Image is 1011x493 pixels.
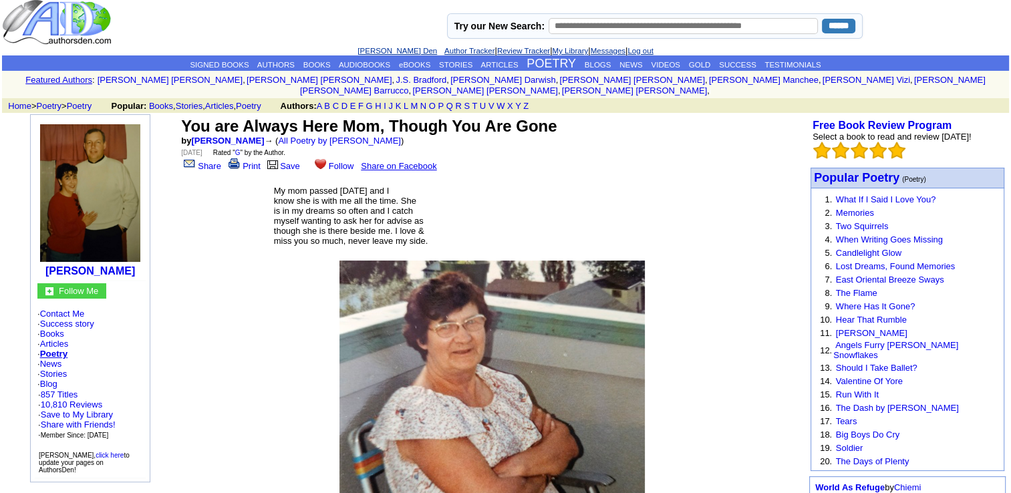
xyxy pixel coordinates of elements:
[25,75,92,85] a: Featured Authors
[820,345,832,355] font: 12.
[497,47,550,55] a: Review Tracker
[813,132,972,142] font: Select a book to read and review [DATE]!
[836,430,899,440] a: Big Boys Do Cry
[825,234,832,244] font: 4.
[833,340,958,360] a: Angels Furry [PERSON_NAME] Snowflakes
[265,161,300,171] a: Save
[888,142,905,159] img: bigemptystars.png
[3,101,109,111] font: > >
[358,101,364,111] a: F
[825,288,832,298] font: 8.
[820,315,832,325] font: 10.
[719,61,756,69] a: SUCCESS
[455,101,461,111] a: R
[825,221,832,231] font: 3.
[820,416,832,426] font: 17.
[835,416,857,426] a: Tears
[341,101,347,111] a: D
[651,61,680,69] a: VIDEOS
[835,456,909,466] a: The Days of Plenty
[814,171,899,184] font: Popular Poetry
[835,221,888,231] a: Two Squirrels
[92,75,95,85] font: :
[41,389,78,399] a: 857 Titles
[815,482,921,492] font: by
[813,120,952,131] a: Free Book Review Program
[836,194,936,204] a: What If I Said I Love You?
[265,158,280,169] img: library.gif
[523,101,529,111] a: Z
[236,101,261,111] a: Poetry
[446,101,453,111] a: Q
[420,101,426,111] a: N
[303,61,331,69] a: BOOKS
[825,301,832,311] font: 9.
[98,75,243,85] a: [PERSON_NAME] [PERSON_NAME]
[558,77,559,84] font: i
[820,363,832,373] font: 13.
[689,61,711,69] a: GOLD
[245,77,247,84] font: i
[464,101,470,111] a: S
[836,363,917,373] a: Should I Take Ballet?
[836,389,879,399] a: Run With It
[820,430,832,440] font: 18.
[836,315,907,325] a: Hear That Rumble
[389,101,394,111] a: J
[229,158,240,169] img: print.gif
[181,117,557,135] font: You are Always Here Mom, Though You Are Gone
[357,45,653,55] font: | | | |
[39,452,130,474] font: [PERSON_NAME], to update your pages on AuthorsDen!
[37,309,143,440] font: · · · · · · · ·
[315,158,326,169] img: heart.gif
[40,309,84,319] a: Contact Me
[324,101,330,111] a: B
[412,86,557,96] a: [PERSON_NAME] [PERSON_NAME]
[112,101,541,111] font: , , ,
[480,61,518,69] a: ARTICLES
[825,194,832,204] font: 1.
[560,88,561,95] font: i
[41,409,113,420] a: Save to My Library
[820,456,832,466] font: 20.
[45,265,135,277] a: [PERSON_NAME]
[361,161,436,171] a: Share on Facebook
[59,286,98,296] font: Follow Me
[627,47,653,55] a: Log out
[226,161,261,171] a: Print
[181,136,264,146] font: by
[820,443,832,453] font: 19.
[709,75,819,85] a: [PERSON_NAME] Manchee
[814,172,899,184] a: Popular Poetry
[404,101,408,111] a: L
[235,149,241,156] a: G
[191,136,264,146] a: [PERSON_NAME]
[836,443,863,453] a: Soldier
[375,101,381,111] a: H
[264,136,404,146] font: → ( )
[851,142,868,159] img: bigemptystars.png
[281,101,317,111] b: Authors:
[350,101,356,111] a: E
[190,61,249,69] a: SIGNED BOOKS
[40,319,94,329] a: Success story
[333,101,339,111] a: C
[181,149,202,156] font: [DATE]
[149,101,173,111] a: Books
[37,101,62,111] a: Poetry
[40,339,69,349] a: Articles
[836,275,944,285] a: East Oriental Breeze Sways
[515,101,521,111] a: Y
[410,101,418,111] a: M
[8,101,31,111] a: Home
[902,176,926,183] font: (Poetry)
[257,61,295,69] a: AUTHORS
[820,403,832,413] font: 16.
[317,101,322,111] a: A
[559,75,704,85] a: [PERSON_NAME] [PERSON_NAME]
[527,57,576,70] a: POETRY
[278,136,401,146] a: All Poetry by [PERSON_NAME]
[394,77,396,84] font: i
